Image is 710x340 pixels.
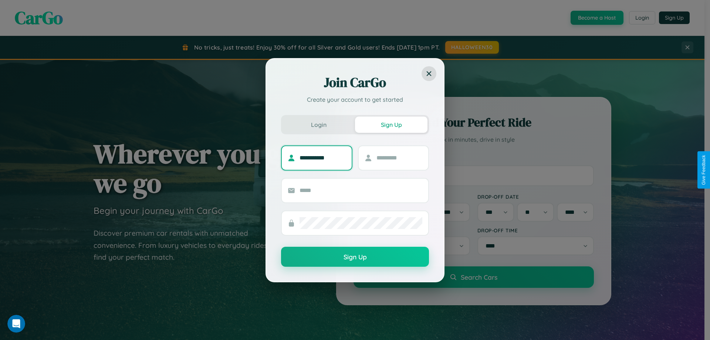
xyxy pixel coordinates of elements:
[355,117,427,133] button: Sign Up
[281,95,429,104] p: Create your account to get started
[281,247,429,267] button: Sign Up
[283,117,355,133] button: Login
[281,74,429,91] h2: Join CarGo
[7,315,25,333] iframe: Intercom live chat
[701,155,706,185] div: Give Feedback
